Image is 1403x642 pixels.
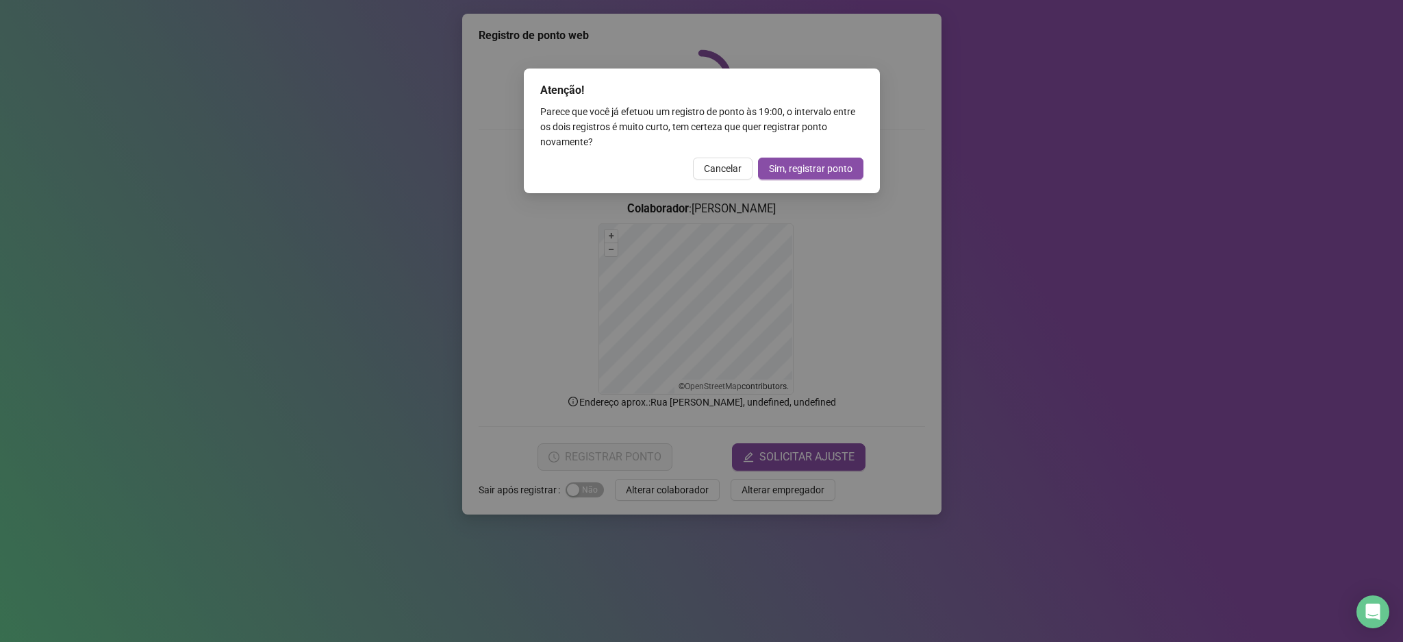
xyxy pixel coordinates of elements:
button: Sim, registrar ponto [758,158,863,180]
button: Cancelar [693,158,753,180]
div: Parece que você já efetuou um registro de ponto às 19:00 , o intervalo entre os dois registros é ... [540,104,863,149]
div: Atenção! [540,82,863,99]
div: Open Intercom Messenger [1356,595,1389,628]
span: Cancelar [704,161,742,176]
span: Sim, registrar ponto [769,161,852,176]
